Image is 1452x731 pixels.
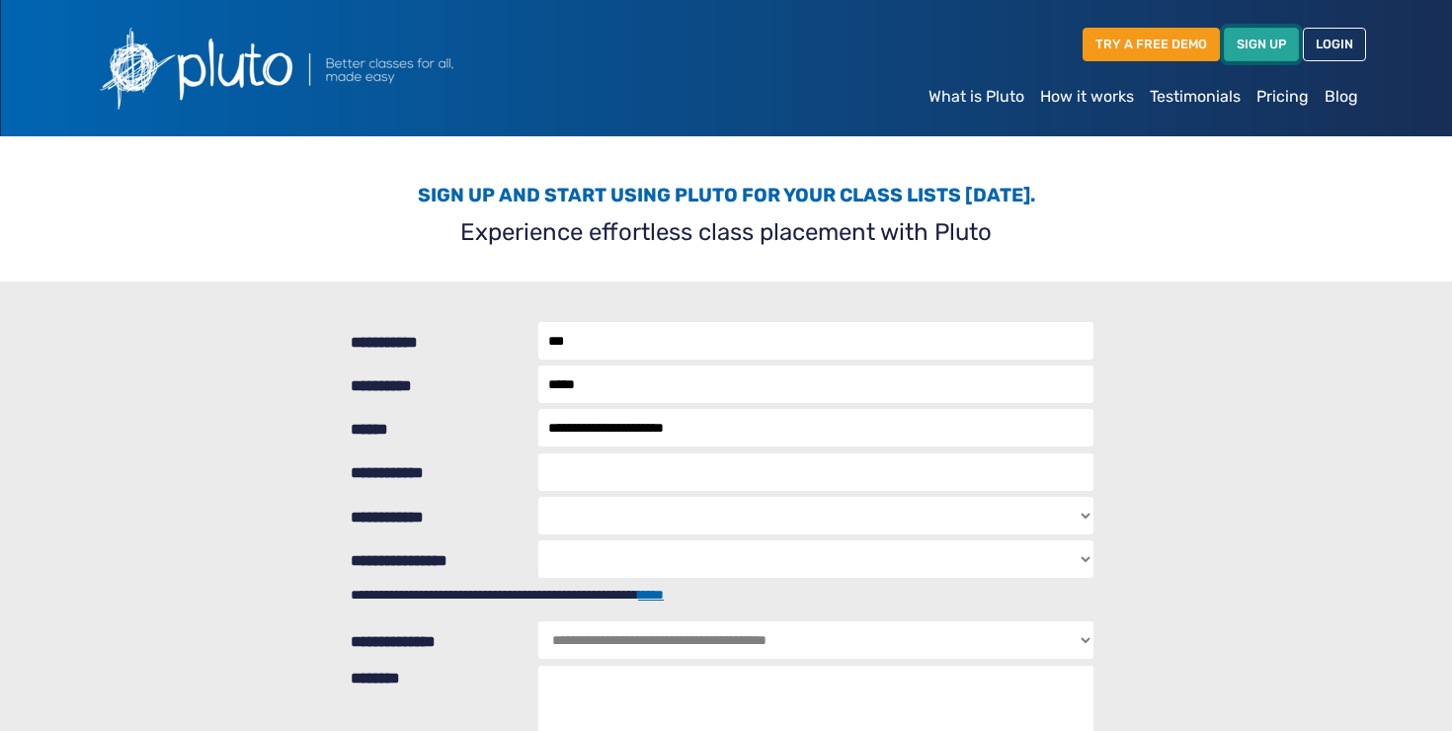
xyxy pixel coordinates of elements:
[1032,77,1142,117] a: How it works
[1142,77,1249,117] a: Testimonials
[1224,28,1299,60] a: SIGN UP
[921,77,1032,117] a: What is Pluto
[86,16,560,121] img: Pluto logo with the text Better classes for all, made easy
[1083,28,1220,60] a: TRY A FREE DEMO
[1249,77,1317,117] a: Pricing
[98,214,1354,250] p: Experience effortless class placement with Pluto
[1317,77,1366,117] a: Blog
[1303,28,1366,60] a: LOGIN
[98,184,1354,206] h3: Sign up and start using Pluto for your class lists [DATE].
